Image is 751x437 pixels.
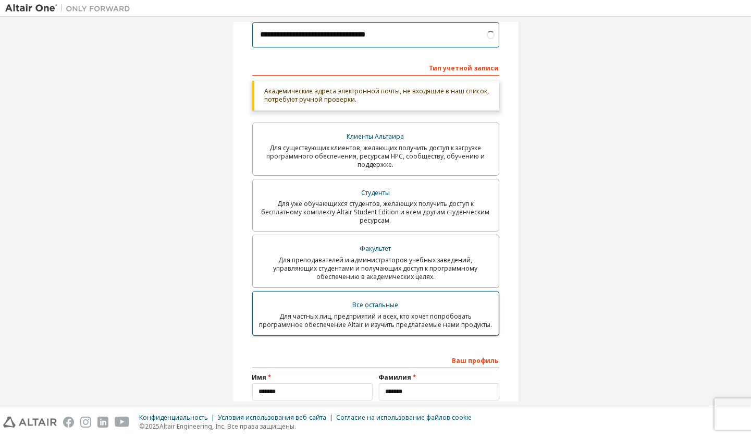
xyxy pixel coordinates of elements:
[139,422,145,431] font: ©
[115,417,130,428] img: youtube.svg
[360,244,391,253] font: Факультет
[5,3,136,14] img: Альтаир Один
[353,300,399,309] font: Все остальные
[266,143,485,169] font: Для существующих клиентов, желающих получить доступ к загрузке программного обеспечения, ресурсам...
[379,373,412,382] font: Фамилия
[139,413,208,422] font: Конфиденциальность
[159,422,296,431] font: Altair Engineering, Inc. Все права защищены.
[63,417,74,428] img: facebook.svg
[252,373,267,382] font: Имя
[429,64,499,72] font: Тип учетной записи
[265,87,489,104] font: Академические адреса электронной почты, не входящие в наш список, потребуют ручной проверки.
[361,188,390,197] font: Студенты
[274,256,478,281] font: Для преподавателей и администраторов учебных заведений, управляющих студентами и получающих досту...
[452,356,499,365] font: Ваш профиль
[80,417,91,428] img: instagram.svg
[97,417,108,428] img: linkedin.svg
[336,413,472,422] font: Согласие на использование файлов cookie
[262,199,490,225] font: Для уже обучающихся студентов, желающих получить доступ к бесплатному комплекту Altair Student Ed...
[3,417,57,428] img: altair_logo.svg
[145,422,159,431] font: 2025
[259,312,492,329] font: Для частных лиц, предприятий и всех, кто хочет попробовать программное обеспечение Altair и изучи...
[347,132,404,141] font: Клиенты Альтаира
[218,413,326,422] font: Условия использования веб-сайта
